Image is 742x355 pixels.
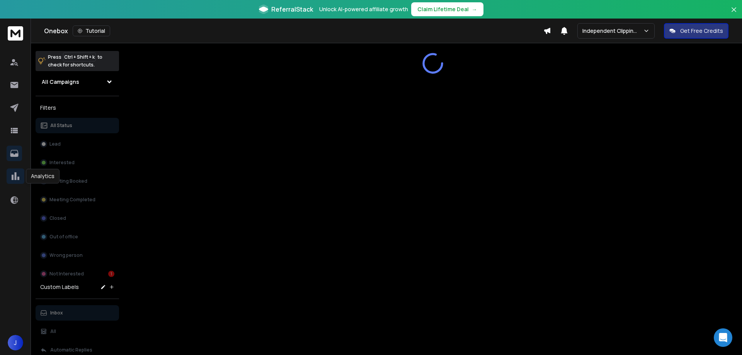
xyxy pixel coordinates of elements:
span: → [472,5,477,13]
button: Get Free Credits [664,23,728,39]
h3: Custom Labels [40,283,79,291]
span: ReferralStack [271,5,313,14]
span: Ctrl + Shift + k [63,53,96,61]
p: Independent Clipping Path [582,27,643,35]
p: Unlock AI-powered affiliate growth [319,5,408,13]
button: J [8,335,23,350]
div: Open Intercom Messenger [714,328,732,347]
button: Close banner [729,5,739,23]
p: Press to check for shortcuts. [48,53,102,69]
button: All Campaigns [36,74,119,90]
button: Claim Lifetime Deal→ [411,2,483,16]
button: Tutorial [73,25,110,36]
div: Analytics [26,169,60,183]
p: Get Free Credits [680,27,723,35]
h1: All Campaigns [42,78,79,86]
div: Onebox [44,25,543,36]
h3: Filters [36,102,119,113]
